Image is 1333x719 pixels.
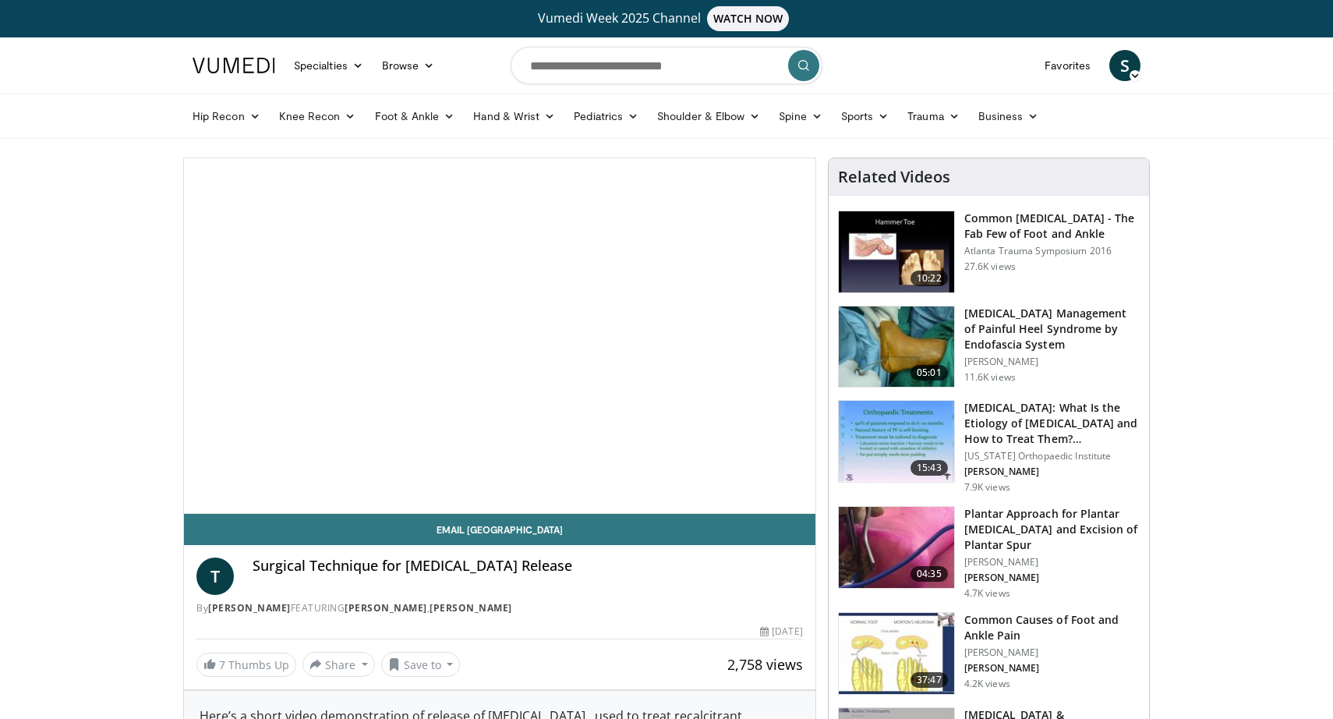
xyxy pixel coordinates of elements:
[285,50,373,81] a: Specialties
[839,211,954,292] img: 4559c471-f09d-4bda-8b3b-c296350a5489.150x105_q85_crop-smart_upscale.jpg
[910,365,948,381] span: 05:01
[769,101,831,132] a: Spine
[464,101,564,132] a: Hand & Wrist
[969,101,1048,132] a: Business
[910,566,948,582] span: 04:35
[838,306,1140,388] a: 05:01 [MEDICAL_DATA] Management of Painful Heel Syndrome by Endofascia System [PERSON_NAME] 11.6K...
[838,612,1140,695] a: 37:47 Common Causes of Foot and Ankle Pain [PERSON_NAME] [PERSON_NAME] 4.2K views
[964,245,1140,257] p: Atlanta Trauma Symposium 2016
[1109,50,1140,81] a: S
[964,211,1140,242] h3: Common [MEDICAL_DATA] - The Fab Few of Foot and Ankle
[839,306,954,388] img: osam_1.png.150x105_q85_crop-smart_upscale.jpg
[838,506,1140,600] a: 04:35 Plantar Approach for Plantar [MEDICAL_DATA] and Excision of Plantar Spur [PERSON_NAME] [PER...
[964,646,1140,659] p: [PERSON_NAME]
[838,400,1140,494] a: 15:43 [MEDICAL_DATA]: What Is the Etiology of [MEDICAL_DATA] and How to Treat Them?… [US_STATE] O...
[898,101,969,132] a: Trauma
[345,601,427,615] a: [PERSON_NAME]
[964,450,1140,462] p: [US_STATE] Orthopaedic Institute
[839,613,954,694] img: 81a58948-d726-4d34-9d04-63a775dda420.150x105_q85_crop-smart_upscale.jpg
[838,211,1140,293] a: 10:22 Common [MEDICAL_DATA] - The Fab Few of Foot and Ankle Atlanta Trauma Symposium 2016 27.6K v...
[964,572,1140,584] p: [PERSON_NAME]
[964,400,1140,447] h3: [MEDICAL_DATA]: What Is the Etiology of [MEDICAL_DATA] and How to Treat Them?…
[910,672,948,688] span: 37:47
[208,601,291,615] a: [PERSON_NAME]
[838,168,950,186] h4: Related Videos
[373,50,444,81] a: Browse
[964,662,1140,675] p: [PERSON_NAME]
[964,481,1010,494] p: 7.9K views
[1035,50,1100,81] a: Favorites
[381,652,461,677] button: Save to
[964,612,1140,643] h3: Common Causes of Foot and Ankle Pain
[964,506,1140,553] h3: Plantar Approach for Plantar [MEDICAL_DATA] and Excision of Plantar Spur
[195,6,1138,31] a: Vumedi Week 2025 ChannelWATCH NOW
[964,260,1016,273] p: 27.6K views
[964,556,1140,568] p: [PERSON_NAME]
[707,6,790,31] span: WATCH NOW
[253,558,803,575] h4: Surgical Technique for [MEDICAL_DATA] Release
[366,101,465,132] a: Foot & Ankle
[648,101,769,132] a: Shoulder & Elbow
[511,47,822,84] input: Search topics, interventions
[964,466,1140,478] p: [PERSON_NAME]
[270,101,366,132] a: Knee Recon
[760,625,802,639] div: [DATE]
[839,507,954,588] img: 51d916f6-baad-4150-937c-4c272df9f8b8.150x105_q85_crop-smart_upscale.jpg
[964,306,1140,352] h3: [MEDICAL_DATA] Management of Painful Heel Syndrome by Endofascia System
[964,678,1010,690] p: 4.2K views
[193,58,275,73] img: VuMedi Logo
[964,371,1016,384] p: 11.6K views
[964,356,1140,368] p: [PERSON_NAME]
[196,558,234,595] a: T
[196,653,296,677] a: 7 Thumbs Up
[839,401,954,482] img: 0627a79c-b613-4c7b-b2f9-160f6bf7907e.150x105_q85_crop-smart_upscale.jpg
[832,101,899,132] a: Sports
[219,657,225,672] span: 7
[727,655,803,674] span: 2,758 views
[430,601,512,615] a: [PERSON_NAME]
[184,514,815,545] a: Email [GEOGRAPHIC_DATA]
[184,158,815,514] video-js: Video Player
[964,587,1010,600] p: 4.7K views
[910,271,948,286] span: 10:22
[183,101,270,132] a: Hip Recon
[564,101,648,132] a: Pediatrics
[302,652,375,677] button: Share
[910,460,948,476] span: 15:43
[196,601,803,615] div: By FEATURING ,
